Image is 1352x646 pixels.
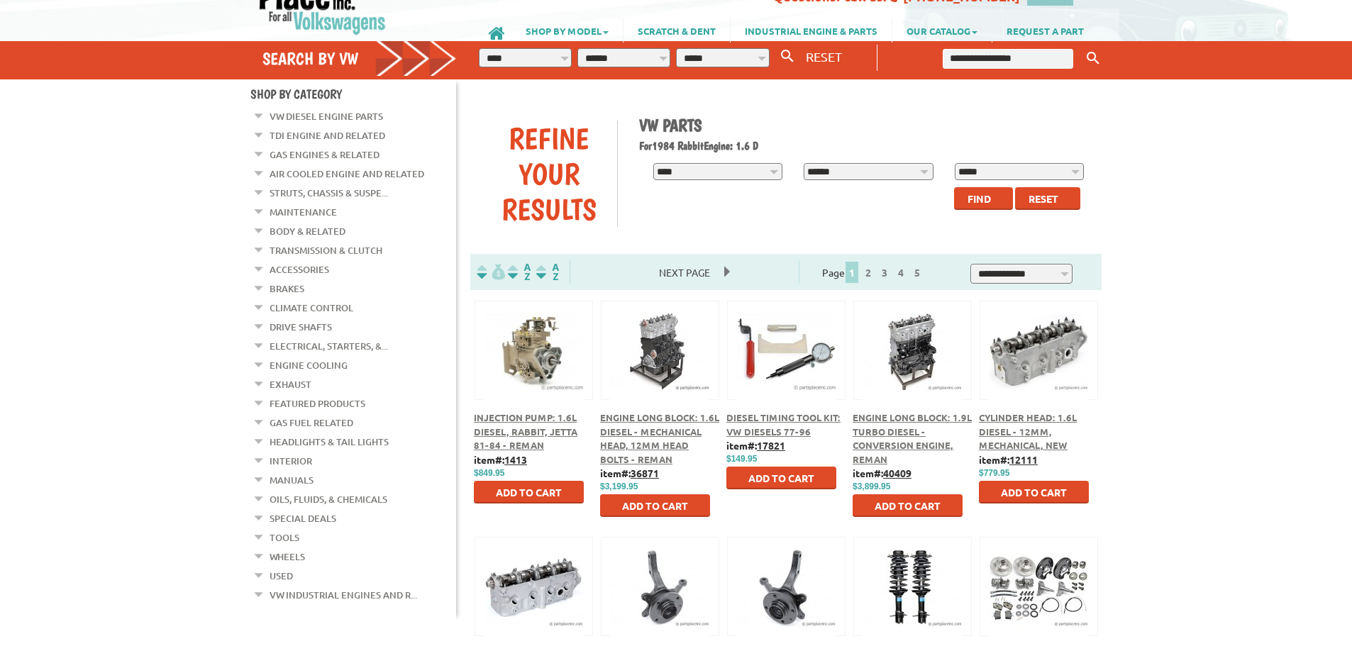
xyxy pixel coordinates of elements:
[270,203,337,221] a: Maintenance
[992,18,1098,43] a: REQUEST A PART
[270,471,314,489] a: Manuals
[883,467,912,479] u: 40409
[270,567,293,585] a: Used
[892,18,992,43] a: OUR CATALOG
[270,452,312,470] a: Interior
[270,394,365,413] a: Featured Products
[270,509,336,528] a: Special Deals
[639,115,1092,135] h1: VW Parts
[726,411,841,438] a: Diesel Timing Tool Kit: VW Diesels 77-96
[250,87,456,101] h4: Shop By Category
[853,481,890,491] span: $3,899.95
[270,222,345,240] a: Body & Related
[270,375,311,394] a: Exhaust
[270,528,299,547] a: Tools
[270,318,332,336] a: Drive Shafts
[270,145,379,164] a: Gas Engines & Related
[270,490,387,508] a: Oils, Fluids, & Chemicals
[270,586,417,604] a: VW Industrial Engines and R...
[800,46,848,67] button: RESET
[496,486,562,499] span: Add to Cart
[726,439,785,452] b: item#:
[600,494,710,517] button: Add to Cart
[806,49,842,64] span: RESET
[631,467,659,479] u: 36871
[270,184,388,202] a: Struts, Chassis & Suspe...
[639,139,652,152] span: For
[853,467,912,479] b: item#:
[862,266,875,279] a: 2
[270,107,383,126] a: VW Diesel Engine Parts
[748,472,814,484] span: Add to Cart
[645,262,724,283] span: Next Page
[533,264,562,280] img: Sort by Sales Rank
[645,266,724,279] a: Next Page
[481,121,617,227] div: Refine Your Results
[270,165,424,183] a: Air Cooled Engine and Related
[474,481,584,503] button: Add to Cart
[600,467,659,479] b: item#:
[270,356,348,374] a: Engine Cooling
[270,126,385,145] a: TDI Engine and Related
[853,494,963,517] button: Add to Cart
[968,192,991,205] span: Find
[878,266,891,279] a: 3
[775,46,799,67] button: Search By VW...
[504,453,527,466] u: 1413
[477,264,505,280] img: filterpricelow.svg
[1009,453,1038,466] u: 12111
[911,266,924,279] a: 5
[270,279,304,298] a: Brakes
[846,262,858,283] span: 1
[757,439,785,452] u: 17821
[624,18,730,43] a: SCRATCH & DENT
[954,187,1013,210] button: Find
[474,453,527,466] b: item#:
[270,547,305,566] a: Wheels
[875,499,941,512] span: Add to Cart
[639,139,1092,152] h2: 1984 Rabbit
[1001,486,1067,499] span: Add to Cart
[270,260,329,279] a: Accessories
[979,453,1038,466] b: item#:
[270,433,389,451] a: Headlights & Tail Lights
[1082,47,1104,70] button: Keyword Search
[731,18,892,43] a: INDUSTRIAL ENGINE & PARTS
[505,264,533,280] img: Sort by Headline
[853,411,972,465] a: Engine Long Block: 1.9L Turbo Diesel - Conversion Engine, Reman
[799,260,948,284] div: Page
[1015,187,1080,210] button: Reset
[600,411,719,465] a: Engine Long Block: 1.6L Diesel - Mechanical Head, 12mm Head Bolts - Reman
[622,499,688,512] span: Add to Cart
[979,468,1009,478] span: $779.95
[474,468,504,478] span: $849.95
[726,454,757,464] span: $149.95
[474,411,577,451] a: Injection Pump: 1.6L Diesel, Rabbit, Jetta 81-84 - Reman
[979,411,1077,451] a: Cylinder Head: 1.6L Diesel - 12mm, Mechanical, New
[979,481,1089,503] button: Add to Cart
[704,139,758,152] span: Engine: 1.6 D
[270,299,353,317] a: Climate Control
[270,241,382,260] a: Transmission & Clutch
[1029,192,1058,205] span: Reset
[894,266,907,279] a: 4
[726,467,836,489] button: Add to Cart
[270,337,388,355] a: Electrical, Starters, &...
[262,48,457,69] h4: Search by VW
[511,18,623,43] a: SHOP BY MODEL
[600,481,638,491] span: $3,199.95
[270,413,353,432] a: Gas Fuel Related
